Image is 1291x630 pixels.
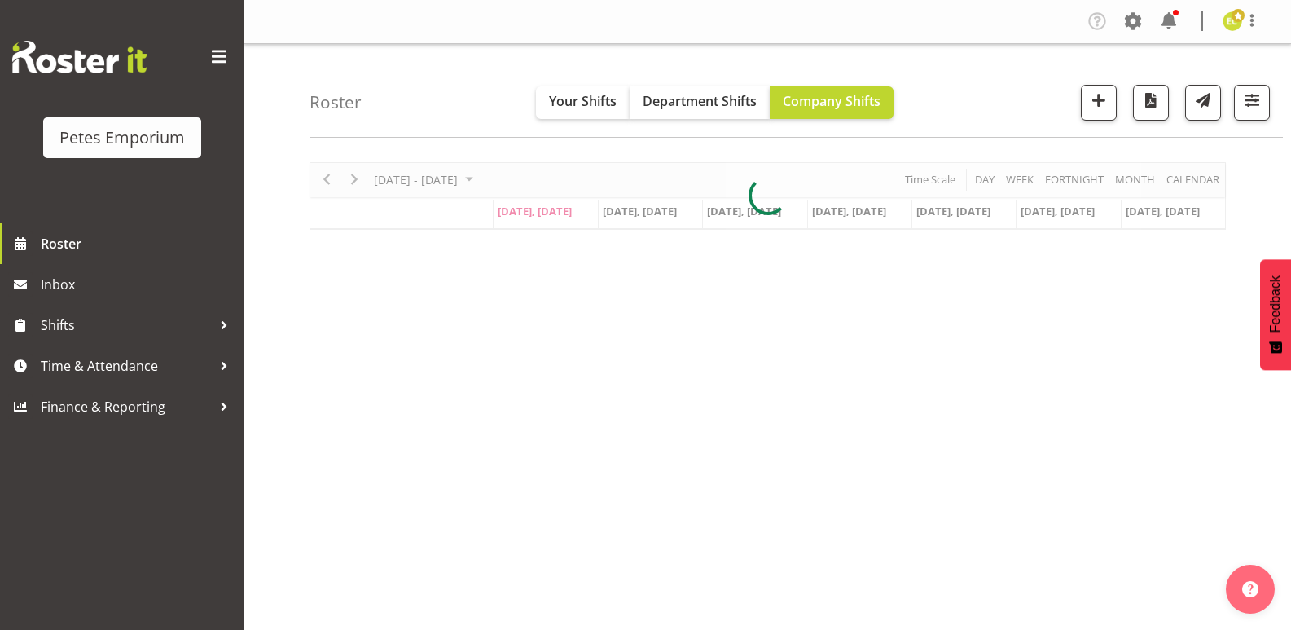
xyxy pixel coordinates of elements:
span: Roster [41,231,236,256]
button: Add a new shift [1081,85,1117,121]
span: Department Shifts [643,92,757,110]
button: Feedback - Show survey [1260,259,1291,370]
button: Department Shifts [630,86,770,119]
button: Company Shifts [770,86,894,119]
button: Your Shifts [536,86,630,119]
span: Company Shifts [783,92,880,110]
span: Inbox [41,272,236,297]
div: Petes Emporium [59,126,185,150]
span: Time & Attendance [41,354,212,378]
img: emma-croft7499.jpg [1223,11,1242,31]
span: Your Shifts [549,92,617,110]
h4: Roster [310,93,362,112]
img: help-xxl-2.png [1242,581,1258,597]
span: Finance & Reporting [41,394,212,419]
span: Shifts [41,313,212,337]
span: Feedback [1268,275,1283,333]
button: Download a PDF of the roster according to the set date range. [1133,85,1169,121]
img: Rosterit website logo [12,41,147,73]
button: Send a list of all shifts for the selected filtered period to all rostered employees. [1185,85,1221,121]
button: Filter Shifts [1234,85,1270,121]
